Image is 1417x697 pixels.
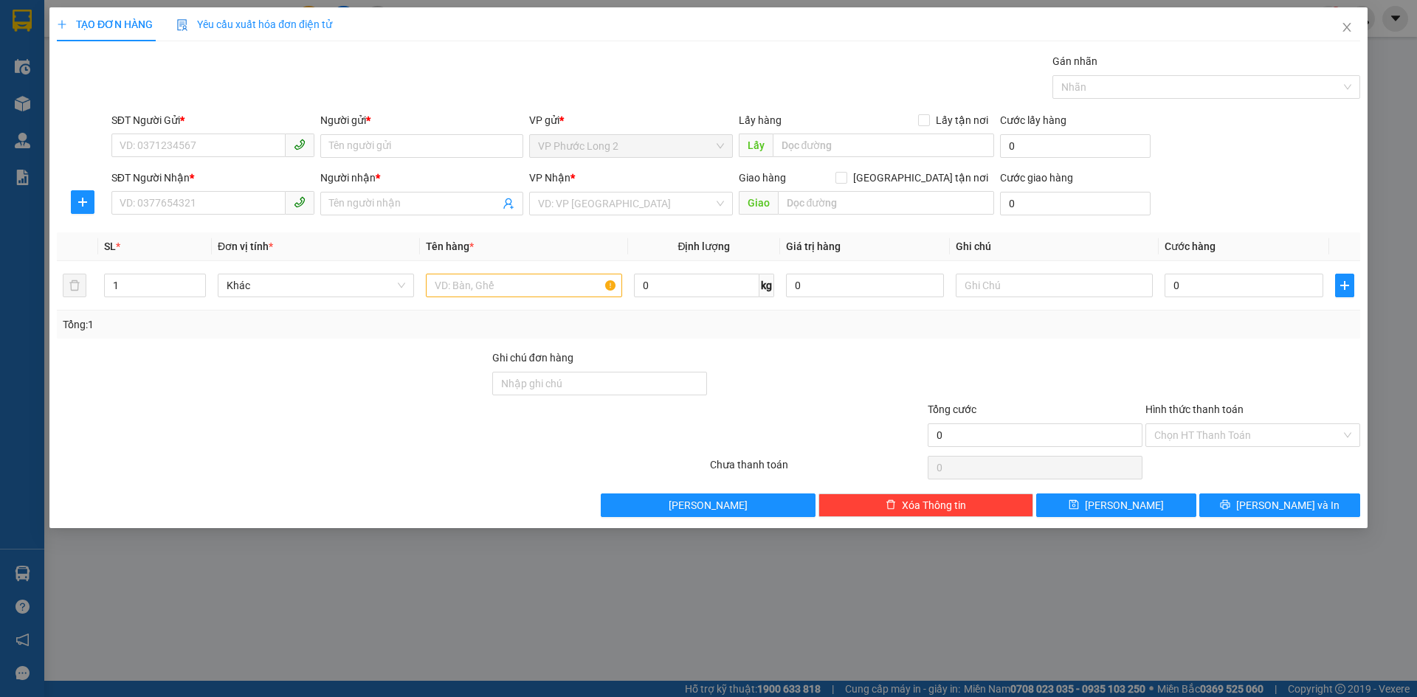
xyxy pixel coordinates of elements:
[426,240,474,252] span: Tên hàng
[57,18,153,30] span: TẠO ĐƠN HÀNG
[320,112,523,128] div: Người gửi
[886,499,896,511] span: delete
[1069,499,1080,511] span: save
[739,133,773,157] span: Lấy
[13,66,106,83] div: MINH
[294,139,306,150] span: phone
[1036,493,1196,517] button: save[PERSON_NAME]
[63,274,86,297] button: delete
[902,497,966,513] span: Xóa Thông tin
[294,196,306,208] span: phone
[786,240,841,252] span: Giá trị hàng
[116,13,209,48] div: VP Quận 5
[1326,7,1368,49] button: Close
[13,14,35,30] span: Gửi:
[739,191,778,215] span: Giao
[503,198,515,209] span: user-add
[104,240,116,252] span: SL
[57,19,67,30] span: plus
[819,493,1034,517] button: deleteXóa Thông tin
[426,274,622,297] input: VD: Bàn, Ghế
[1000,172,1073,184] label: Cước giao hàng
[1000,192,1151,215] input: Cước giao hàng
[1236,497,1340,513] span: [PERSON_NAME] và In
[539,135,724,157] span: VP Phước Long 2
[678,240,731,252] span: Định lượng
[1341,21,1353,33] span: close
[116,14,151,30] span: Nhận:
[1165,240,1216,252] span: Cước hàng
[530,172,571,184] span: VP Nhận
[778,191,994,215] input: Dọc đường
[176,18,332,30] span: Yêu cầu xuất hóa đơn điện tử
[63,316,547,333] div: Tổng: 1
[1220,499,1230,511] span: printer
[320,170,523,186] div: Người nhận
[773,133,994,157] input: Dọc đường
[1000,114,1066,126] label: Cước lấy hàng
[72,196,94,208] span: plus
[1086,497,1165,513] span: [PERSON_NAME]
[111,170,314,186] div: SĐT Người Nhận
[739,172,786,184] span: Giao hàng
[530,112,733,128] div: VP gửi
[928,403,976,415] span: Tổng cước
[176,19,188,31] img: icon
[1145,403,1244,415] label: Hình thức thanh toán
[1336,280,1354,291] span: plus
[492,352,573,364] label: Ghi chú đơn hàng
[786,274,945,297] input: 0
[218,240,273,252] span: Đơn vị tính
[116,48,209,66] div: HẢI TRIỀU
[956,274,1153,297] input: Ghi Chú
[930,112,994,128] span: Lấy tận nơi
[1052,55,1097,67] label: Gán nhãn
[669,497,748,513] span: [PERSON_NAME]
[739,114,782,126] span: Lấy hàng
[1335,274,1354,297] button: plus
[951,232,1159,261] th: Ghi chú
[1000,134,1151,158] input: Cước lấy hàng
[492,372,707,395] input: Ghi chú đơn hàng
[1200,493,1360,517] button: printer[PERSON_NAME] và In
[111,112,314,128] div: SĐT Người Gửi
[71,190,94,214] button: plus
[601,493,816,517] button: [PERSON_NAME]
[227,274,405,297] span: Khác
[13,13,106,66] div: VP Phước Long 2
[759,274,774,297] span: kg
[847,170,994,186] span: [GEOGRAPHIC_DATA] tận nơi
[708,457,926,482] div: Chưa thanh toán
